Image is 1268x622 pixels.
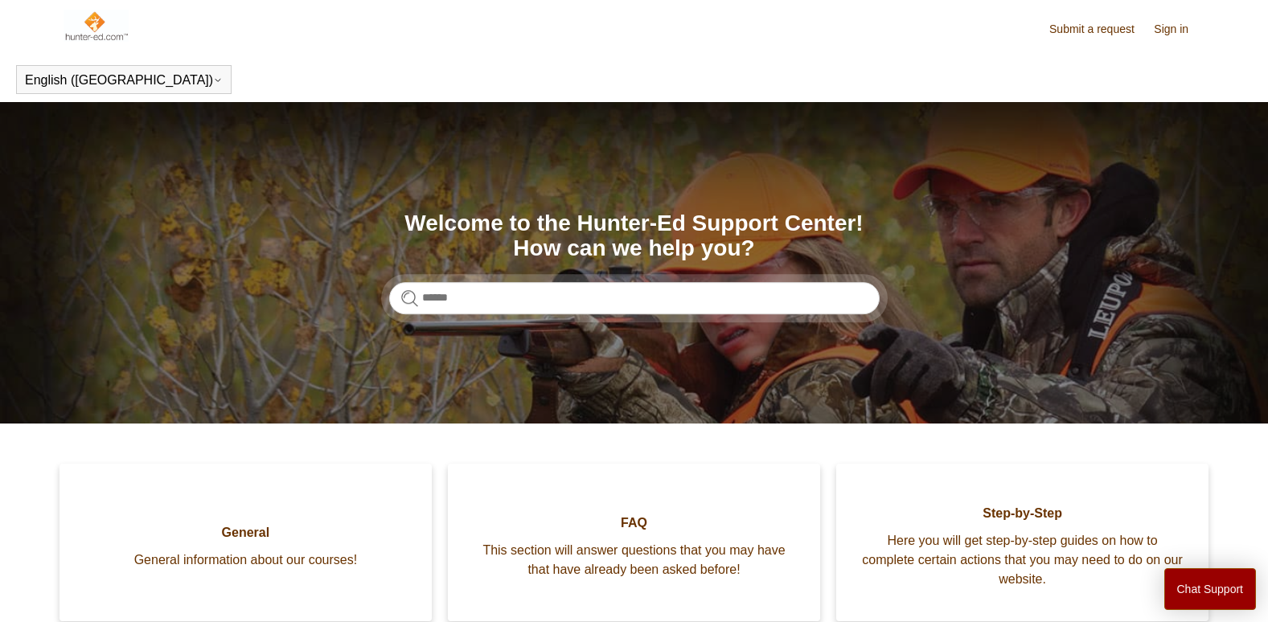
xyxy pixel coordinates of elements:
a: General General information about our courses! [60,464,432,621]
button: English ([GEOGRAPHIC_DATA]) [25,73,223,88]
span: Here you will get step-by-step guides on how to complete certain actions that you may need to do ... [860,531,1184,589]
h1: Welcome to the Hunter-Ed Support Center! How can we help you? [389,211,880,261]
a: FAQ This section will answer questions that you may have that have already been asked before! [448,464,820,621]
span: FAQ [472,514,796,533]
button: Chat Support [1164,568,1257,610]
a: Step-by-Step Here you will get step-by-step guides on how to complete certain actions that you ma... [836,464,1208,621]
span: This section will answer questions that you may have that have already been asked before! [472,541,796,579]
span: General information about our courses! [84,550,408,570]
span: Step-by-Step [860,504,1184,523]
img: Hunter-Ed Help Center home page [64,10,129,42]
a: Sign in [1154,21,1204,38]
span: General [84,523,408,542]
a: Submit a request [1049,21,1151,38]
input: Search [389,282,880,314]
